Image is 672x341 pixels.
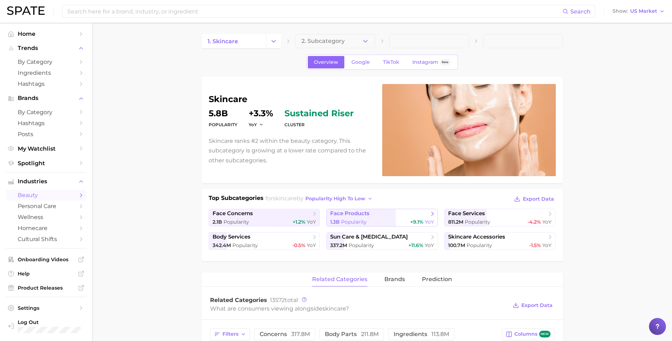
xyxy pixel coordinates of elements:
span: concerns [260,331,310,337]
span: YoY [542,242,552,248]
a: 1. skincare [202,34,266,48]
a: Settings [6,303,86,313]
span: +1.2% [293,219,305,225]
a: InstagramBeta [406,56,457,68]
a: Hashtags [6,118,86,129]
a: by Category [6,56,86,67]
span: Export Data [521,302,553,308]
span: -0.5% [292,242,305,248]
span: wellness [18,214,74,220]
a: Ingredients [6,67,86,78]
a: beauty [6,190,86,201]
a: Log out. Currently logged in with e-mail leon@palladiobeauty.com. [6,317,86,335]
button: ShowUS Market [611,7,667,16]
span: US Market [630,9,657,13]
span: 337.2m [330,242,347,248]
span: total [270,297,298,303]
span: Settings [18,305,74,311]
h1: skincare [209,95,374,104]
span: Ingredients [18,69,74,76]
a: Posts [6,129,86,140]
button: Columnsnew [502,328,554,340]
span: TikTok [383,59,399,65]
span: personal care [18,203,74,209]
span: skincare accessories [448,234,505,240]
span: +11.6% [408,242,423,248]
a: TikTok [377,56,405,68]
a: body services342.4m Popularity-0.5% YoY [209,232,320,250]
a: homecare [6,223,86,234]
span: Popularity [224,219,249,225]
span: for by [265,195,375,202]
span: Help [18,270,74,277]
span: -4.2% [527,219,541,225]
span: Brands [18,95,74,101]
span: YoY [307,242,316,248]
a: personal care [6,201,86,212]
a: by Category [6,107,86,118]
span: homecare [18,225,74,231]
dt: cluster [284,121,354,129]
button: Trends [6,43,86,54]
span: Popularity [349,242,374,248]
a: Overview [308,56,344,68]
span: brands [384,276,405,283]
button: Export Data [512,194,555,204]
span: My Watchlist [18,145,74,152]
h1: Top Subcategories [209,194,264,205]
span: +9.1% [410,219,423,225]
span: face concerns [213,210,253,217]
a: Spotlight [6,158,86,169]
span: Beta [442,59,448,65]
span: 100.7m [448,242,465,248]
span: YoY [249,122,257,128]
span: Product Releases [18,285,74,291]
a: My Watchlist [6,143,86,154]
span: -1.5% [529,242,541,248]
a: skincare accessories100.7m Popularity-1.5% YoY [444,232,556,250]
span: Filters [222,331,238,337]
span: skincare [322,305,346,312]
span: Overview [314,59,338,65]
span: body services [213,234,250,240]
button: popularity high to low [304,194,375,203]
span: Google [351,59,370,65]
span: Popularity [232,242,258,248]
span: 2.1b [213,219,222,225]
span: skincare [273,195,297,202]
button: Brands [6,93,86,104]
a: sun care & [MEDICAL_DATA]337.2m Popularity+11.6% YoY [326,232,438,250]
span: Related Categories [210,297,267,303]
button: Change Category [266,34,281,48]
a: Google [345,56,376,68]
span: face products [330,210,369,217]
button: 2. Subcategory [295,34,375,48]
a: Home [6,28,86,39]
span: 317.8m [291,331,310,337]
a: Onboarding Videos [6,254,86,265]
dd: 5.8b [209,109,237,118]
span: Home [18,30,74,37]
a: cultural shifts [6,234,86,245]
a: Hashtags [6,78,86,89]
span: related categories [312,276,367,283]
span: 2. Subcategory [301,38,345,44]
span: YoY [425,219,434,225]
span: 211.8m [361,331,379,337]
span: 342.4m [213,242,231,248]
span: YoY [425,242,434,248]
button: YoY [249,122,264,128]
span: sun care & [MEDICAL_DATA] [330,234,408,240]
span: Popularity [341,219,367,225]
a: Product Releases [6,283,86,293]
button: Filters [210,328,250,340]
span: face services [448,210,485,217]
span: Search [570,8,591,15]
button: Export Data [511,300,554,310]
img: SPATE [7,6,45,15]
span: Popularity [465,219,490,225]
span: YoY [307,219,316,225]
span: 13572 [270,297,285,303]
span: Show [612,9,628,13]
span: popularity high to low [305,196,365,202]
